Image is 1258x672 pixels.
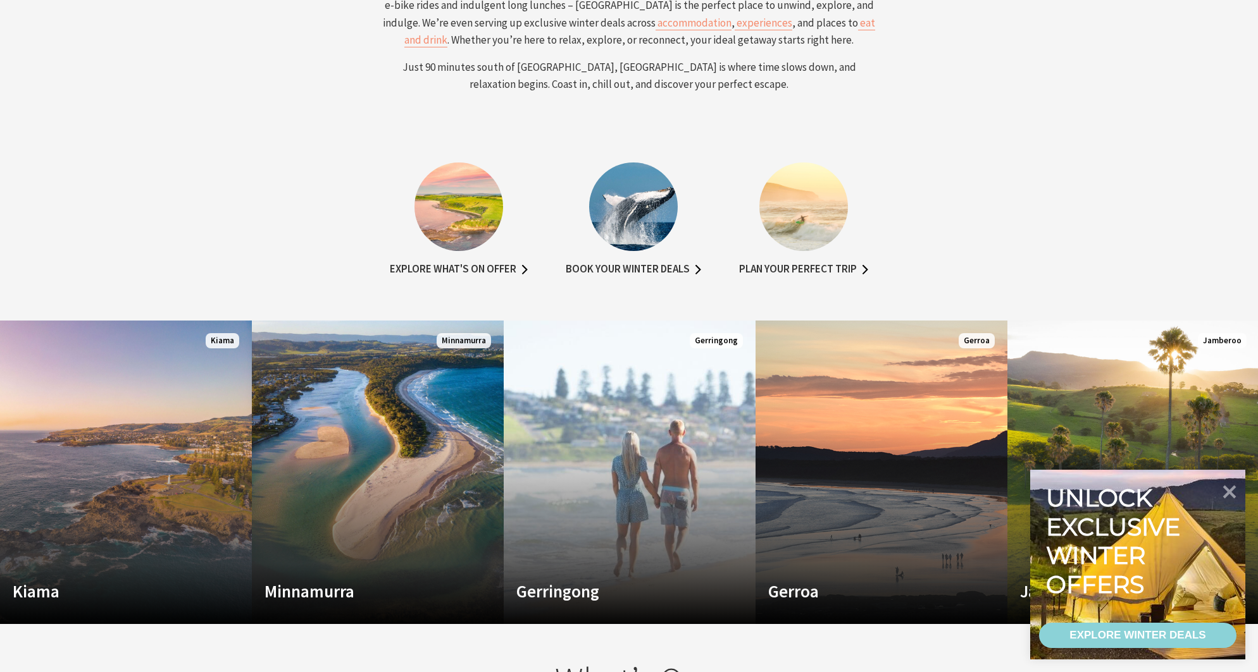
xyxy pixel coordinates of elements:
[1039,623,1236,648] a: EXPLORE WINTER DEALS
[1046,484,1186,599] div: Unlock exclusive winter offers
[447,33,854,47] span: . Whether you’re here to relax, explore, or reconnect, your ideal getaway starts right here.
[739,260,868,279] a: Plan your perfect trip
[566,260,701,279] a: Book your winter deals
[252,321,504,624] a: Custom Image Used Minnamurra Minnamurra
[690,333,743,349] span: Gerringong
[516,581,705,601] h4: Gerringong
[656,16,732,30] a: accommodation
[657,16,732,30] span: accommodation
[404,16,875,47] a: eat and drink
[390,260,528,279] a: Explore what's on offer
[437,333,491,349] span: Minnamurra
[1069,623,1205,648] div: EXPLORE WINTER DEALS
[735,16,792,30] a: experiences
[265,581,453,601] h4: Minnamurra
[1020,581,1209,601] h4: Jamberoo
[959,333,995,349] span: Gerroa
[13,581,201,601] h4: Kiama
[206,333,239,349] span: Kiama
[402,60,856,91] span: Just 90 minutes south of [GEOGRAPHIC_DATA], [GEOGRAPHIC_DATA] is where time slows down, and relax...
[1198,333,1247,349] span: Jamberoo
[768,581,957,601] h4: Gerroa
[504,321,756,624] a: Custom Image Used Gerringong Gerringong
[737,16,792,30] span: experiences
[756,321,1007,624] a: Custom Image Used Gerroa Gerroa
[732,16,735,30] span: ,
[792,16,858,30] span: , and places to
